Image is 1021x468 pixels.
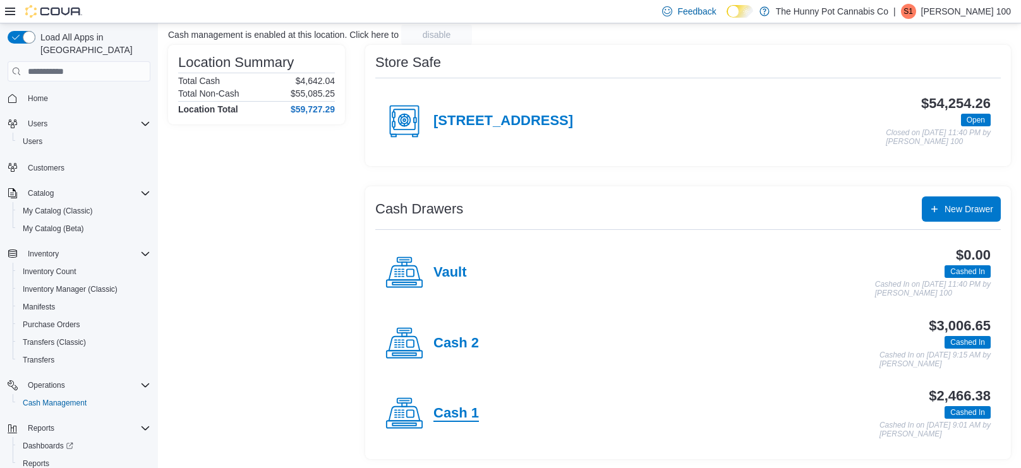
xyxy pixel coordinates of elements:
[677,5,716,18] span: Feedback
[18,134,47,149] a: Users
[3,89,155,107] button: Home
[178,104,238,114] h4: Location Total
[18,282,150,297] span: Inventory Manager (Classic)
[23,246,64,261] button: Inventory
[375,201,463,217] h3: Cash Drawers
[23,302,55,312] span: Manifests
[23,378,70,393] button: Operations
[922,196,1001,222] button: New Drawer
[18,352,150,368] span: Transfers
[18,203,98,219] a: My Catalog (Classic)
[23,116,52,131] button: Users
[18,299,60,315] a: Manifests
[35,31,150,56] span: Load All Apps in [GEOGRAPHIC_DATA]
[18,317,150,332] span: Purchase Orders
[3,419,155,437] button: Reports
[433,335,479,352] h4: Cash 2
[23,224,84,234] span: My Catalog (Beta)
[23,116,150,131] span: Users
[23,421,59,436] button: Reports
[13,133,155,150] button: Users
[178,76,220,86] h6: Total Cash
[13,202,155,220] button: My Catalog (Classic)
[3,376,155,394] button: Operations
[23,90,150,106] span: Home
[13,220,155,237] button: My Catalog (Beta)
[18,203,150,219] span: My Catalog (Classic)
[18,264,82,279] a: Inventory Count
[296,76,335,86] p: $4,642.04
[901,4,916,19] div: Sarah 100
[18,395,150,411] span: Cash Management
[727,5,753,18] input: Dark Mode
[921,4,1011,19] p: [PERSON_NAME] 100
[28,119,47,129] span: Users
[23,337,86,347] span: Transfers (Classic)
[18,395,92,411] a: Cash Management
[945,406,991,419] span: Cashed In
[961,114,991,126] span: Open
[3,245,155,263] button: Inventory
[18,134,150,149] span: Users
[23,206,93,216] span: My Catalog (Classic)
[291,88,335,99] p: $55,085.25
[13,351,155,369] button: Transfers
[967,114,985,126] span: Open
[879,421,991,438] p: Cashed In on [DATE] 9:01 AM by [PERSON_NAME]
[178,88,239,99] h6: Total Non-Cash
[23,186,150,201] span: Catalog
[178,55,294,70] h3: Location Summary
[23,355,54,365] span: Transfers
[13,437,155,455] a: Dashboards
[18,221,89,236] a: My Catalog (Beta)
[28,380,65,390] span: Operations
[18,264,150,279] span: Inventory Count
[23,91,53,106] a: Home
[28,93,48,104] span: Home
[13,280,155,298] button: Inventory Manager (Classic)
[3,184,155,202] button: Catalog
[886,129,991,146] p: Closed on [DATE] 11:40 PM by [PERSON_NAME] 100
[903,4,913,19] span: S1
[23,136,42,147] span: Users
[423,28,450,41] span: disable
[18,221,150,236] span: My Catalog (Beta)
[893,4,896,19] p: |
[433,113,573,129] h4: [STREET_ADDRESS]
[23,284,118,294] span: Inventory Manager (Classic)
[23,378,150,393] span: Operations
[3,158,155,176] button: Customers
[18,438,78,453] a: Dashboards
[950,407,985,418] span: Cashed In
[433,405,479,422] h4: Cash 1
[23,159,150,175] span: Customers
[921,96,991,111] h3: $54,254.26
[28,423,54,433] span: Reports
[28,188,54,198] span: Catalog
[13,333,155,351] button: Transfers (Classic)
[875,280,991,297] p: Cashed In on [DATE] 11:40 PM by [PERSON_NAME] 100
[13,316,155,333] button: Purchase Orders
[433,265,467,281] h4: Vault
[13,394,155,412] button: Cash Management
[950,337,985,348] span: Cashed In
[776,4,888,19] p: The Hunny Pot Cannabis Co
[945,265,991,278] span: Cashed In
[945,203,993,215] span: New Drawer
[3,115,155,133] button: Users
[18,299,150,315] span: Manifests
[18,335,150,350] span: Transfers (Classic)
[23,186,59,201] button: Catalog
[18,335,91,350] a: Transfers (Classic)
[168,30,399,40] p: Cash management is enabled at this location. Click here to
[23,441,73,451] span: Dashboards
[879,351,991,368] p: Cashed In on [DATE] 9:15 AM by [PERSON_NAME]
[13,263,155,280] button: Inventory Count
[23,246,150,261] span: Inventory
[929,318,991,333] h3: $3,006.65
[18,438,150,453] span: Dashboards
[23,160,69,176] a: Customers
[401,25,472,45] button: disable
[23,320,80,330] span: Purchase Orders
